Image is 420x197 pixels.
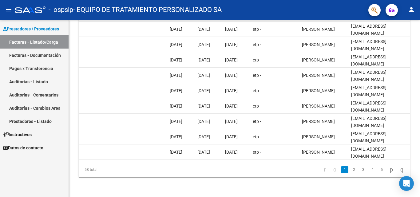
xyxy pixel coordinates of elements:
span: [PERSON_NAME] [302,150,335,155]
span: [PERSON_NAME] [302,104,335,108]
span: Datos de contacto [3,144,43,151]
span: [DATE] [197,150,210,155]
mat-icon: person [408,6,415,13]
span: [DATE] [197,73,210,78]
a: go to first page [321,166,329,173]
span: [EMAIL_ADDRESS][DOMAIN_NAME] [351,131,386,143]
span: etp - [253,104,261,108]
span: [DATE] [197,57,210,62]
span: [DATE] [225,73,238,78]
span: [DATE] [170,42,182,47]
span: [EMAIL_ADDRESS][DOMAIN_NAME] [351,147,386,159]
span: [DATE] [225,150,238,155]
a: 4 [369,166,376,173]
span: [EMAIL_ADDRESS][DOMAIN_NAME] [351,100,386,112]
span: [DATE] [197,27,210,32]
a: go to next page [387,166,396,173]
div: 58 total [79,162,144,177]
span: [DATE] [170,119,182,124]
span: [DATE] [225,57,238,62]
span: [PERSON_NAME] [302,42,335,47]
span: [DATE] [197,88,210,93]
span: [EMAIL_ADDRESS][DOMAIN_NAME] [351,24,386,36]
span: [PERSON_NAME] [302,57,335,62]
span: etp - [253,134,261,139]
a: 2 [350,166,358,173]
a: 3 [359,166,367,173]
span: [EMAIL_ADDRESS][DOMAIN_NAME] [351,39,386,51]
span: etp - [253,42,261,47]
span: [EMAIL_ADDRESS][DOMAIN_NAME] [351,116,386,128]
a: 1 [341,166,348,173]
span: [PERSON_NAME] [302,88,335,93]
span: [EMAIL_ADDRESS][DOMAIN_NAME] [351,70,386,82]
span: etp - [253,150,261,155]
li: page 2 [349,164,359,175]
span: [DATE] [225,88,238,93]
span: [PERSON_NAME] [302,73,335,78]
li: page 3 [359,164,368,175]
span: [DATE] [170,73,182,78]
span: etp - [253,57,261,62]
span: [DATE] [170,27,182,32]
span: [EMAIL_ADDRESS][DOMAIN_NAME] [351,85,386,97]
li: page 4 [368,164,377,175]
span: etp - [253,73,261,78]
li: page 5 [377,164,386,175]
span: [DATE] [225,119,238,124]
span: [PERSON_NAME] [302,27,335,32]
span: [DATE] [170,150,182,155]
span: [EMAIL_ADDRESS][DOMAIN_NAME] [351,54,386,66]
span: [DATE] [197,134,210,139]
span: [PERSON_NAME] [302,134,335,139]
span: [DATE] [225,42,238,47]
span: - EQUIPO DE TRATAMIENTO PERSONALIZADO SA [73,3,222,17]
span: [DATE] [197,104,210,108]
mat-icon: menu [5,6,12,13]
span: Prestadores / Proveedores [3,26,59,32]
span: etp - [253,119,261,124]
span: [DATE] [197,119,210,124]
a: go to last page [398,166,406,173]
span: [DATE] [225,27,238,32]
span: [DATE] [197,42,210,47]
span: etp - [253,88,261,93]
span: - ospsip [49,3,73,17]
a: 5 [378,166,385,173]
span: [DATE] [225,134,238,139]
span: [DATE] [225,104,238,108]
a: go to previous page [331,166,339,173]
span: [DATE] [170,134,182,139]
div: Open Intercom Messenger [399,176,414,191]
span: etp - [253,27,261,32]
span: [DATE] [170,104,182,108]
span: [PERSON_NAME] [302,119,335,124]
li: page 1 [340,164,349,175]
span: Instructivos [3,131,32,138]
span: [DATE] [170,57,182,62]
span: [DATE] [170,88,182,93]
